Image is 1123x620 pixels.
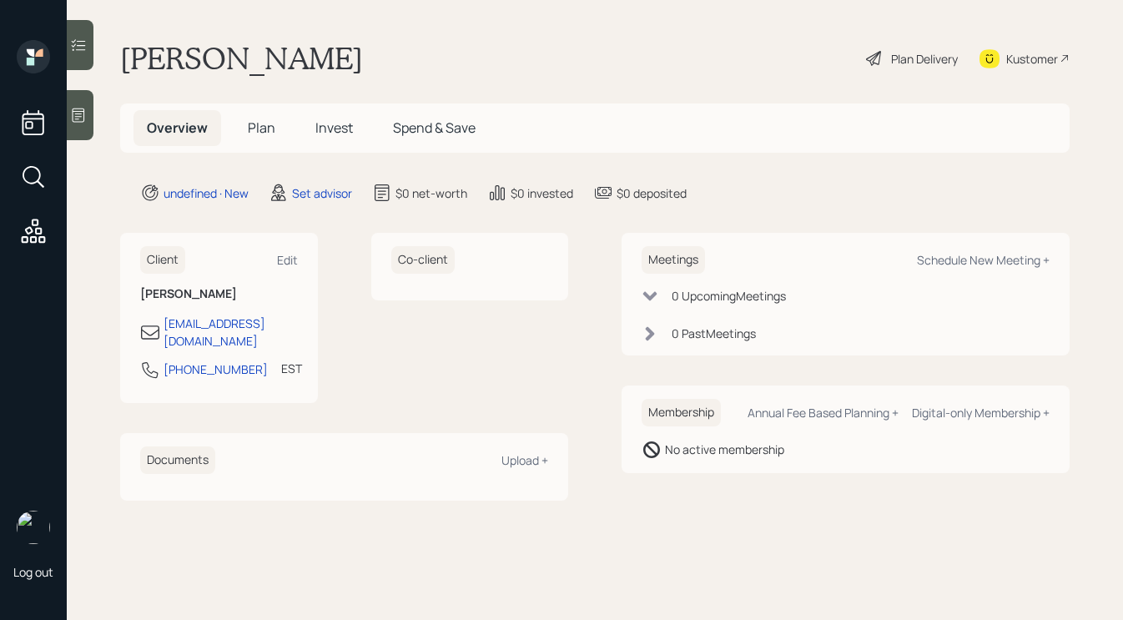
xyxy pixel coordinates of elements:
[672,325,756,342] div: 0 Past Meeting s
[292,184,352,202] div: Set advisor
[665,441,784,458] div: No active membership
[891,50,958,68] div: Plan Delivery
[17,511,50,544] img: aleksandra-headshot.png
[748,405,899,421] div: Annual Fee Based Planning +
[642,399,721,426] h6: Membership
[140,446,215,474] h6: Documents
[642,246,705,274] h6: Meetings
[315,118,353,137] span: Invest
[501,452,548,468] div: Upload +
[617,184,687,202] div: $0 deposited
[912,405,1050,421] div: Digital-only Membership +
[917,252,1050,268] div: Schedule New Meeting +
[13,564,53,580] div: Log out
[248,118,275,137] span: Plan
[277,252,298,268] div: Edit
[672,287,786,305] div: 0 Upcoming Meeting s
[120,40,363,77] h1: [PERSON_NAME]
[140,246,185,274] h6: Client
[1006,50,1058,68] div: Kustomer
[281,360,302,377] div: EST
[164,360,268,378] div: [PHONE_NUMBER]
[164,315,298,350] div: [EMAIL_ADDRESS][DOMAIN_NAME]
[395,184,467,202] div: $0 net-worth
[164,184,249,202] div: undefined · New
[511,184,573,202] div: $0 invested
[140,287,298,301] h6: [PERSON_NAME]
[147,118,208,137] span: Overview
[391,246,455,274] h6: Co-client
[393,118,476,137] span: Spend & Save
